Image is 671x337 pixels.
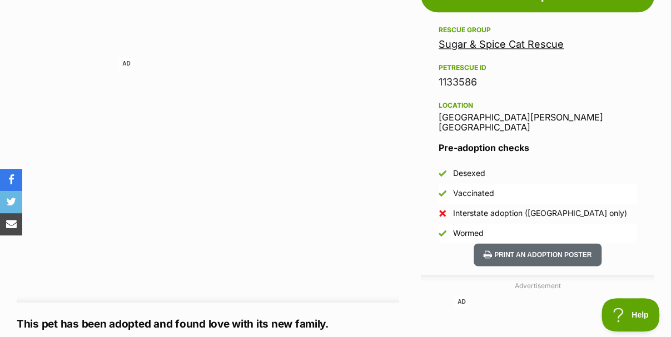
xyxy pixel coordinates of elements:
[453,188,494,199] div: Vaccinated
[439,229,446,237] img: Yes
[439,74,637,90] div: 1133586
[439,209,446,217] img: No
[439,189,446,197] img: Yes
[17,316,399,332] p: This pet has been adopted and found love with its new family.
[439,26,637,34] div: Rescue group
[453,168,485,179] div: Desexed
[453,208,627,219] div: Interstate adoption ([GEOGRAPHIC_DATA] only)
[1,1,10,10] img: consumer-privacy-logo.png
[439,141,637,154] h3: Pre-adoption checks
[439,101,637,110] div: Location
[602,298,660,331] iframe: Help Scout Beacon - Open
[439,38,564,50] a: Sugar & Spice Cat Rescue
[439,99,637,133] div: [GEOGRAPHIC_DATA][PERSON_NAME][GEOGRAPHIC_DATA]
[439,63,637,72] div: PetRescue ID
[439,169,446,177] img: Yes
[474,243,602,266] button: Print an adoption poster
[453,228,484,239] div: Wormed
[119,57,133,70] span: AD
[454,295,469,308] span: AD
